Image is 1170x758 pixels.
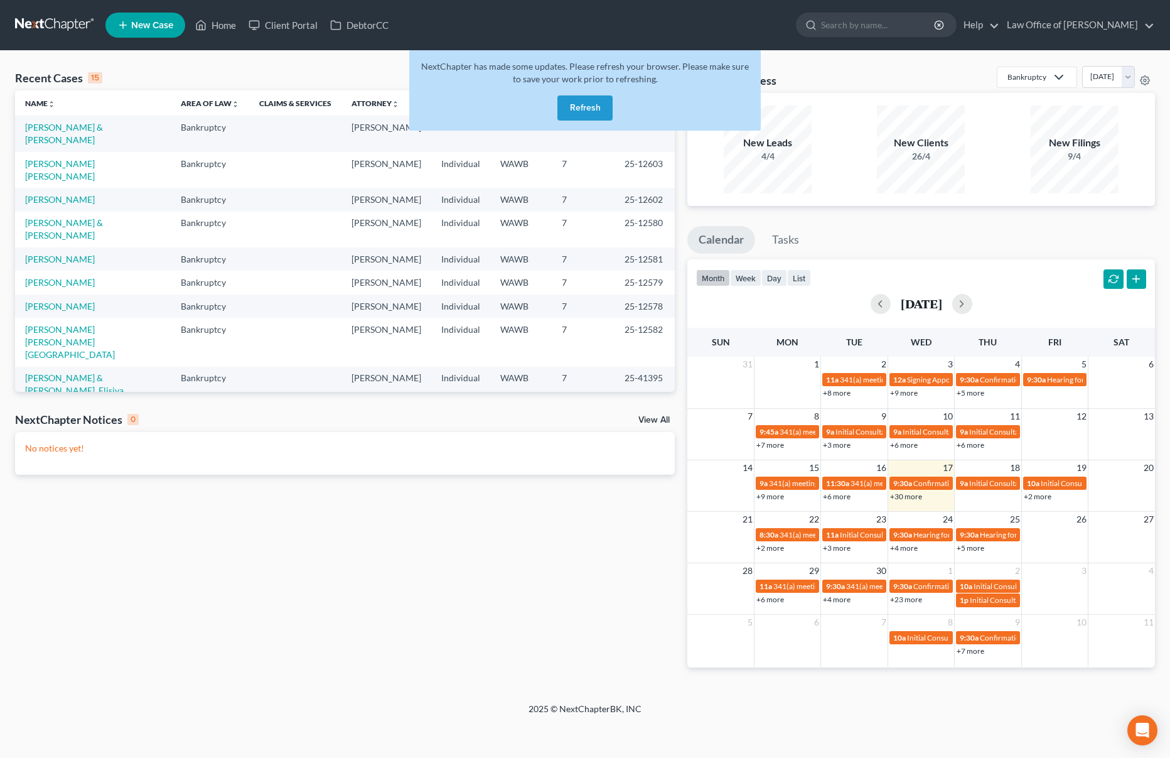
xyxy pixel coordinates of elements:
[171,188,249,211] td: Bankruptcy
[490,318,552,366] td: WAWB
[15,412,139,427] div: NextChapter Notices
[773,582,894,591] span: 341(a) meeting for [PERSON_NAME]
[960,530,979,539] span: 9:30a
[759,582,772,591] span: 11a
[823,492,851,501] a: +6 more
[490,152,552,188] td: WAWB
[893,427,901,436] span: 9a
[171,318,249,366] td: Bankruptcy
[1007,72,1046,82] div: Bankruptcy
[1031,136,1119,150] div: New Filings
[893,530,912,539] span: 9:30a
[960,633,979,642] span: 9:30a
[1024,492,1051,501] a: +2 more
[431,247,490,271] td: Individual
[341,271,431,294] td: [PERSON_NAME]
[756,492,784,501] a: +9 more
[1075,409,1088,424] span: 12
[759,479,768,488] span: 9a
[25,194,95,205] a: [PERSON_NAME]
[957,543,984,553] a: +5 more
[25,324,115,360] a: [PERSON_NAME] [PERSON_NAME][GEOGRAPHIC_DATA]
[813,409,820,424] span: 8
[780,427,967,436] span: 341(a) meeting for [PERSON_NAME] & [PERSON_NAME]
[696,269,730,286] button: month
[490,247,552,271] td: WAWB
[615,318,675,366] td: 25-12582
[341,152,431,188] td: [PERSON_NAME]
[431,295,490,318] td: Individual
[615,367,675,403] td: 25-41395
[392,100,399,108] i: unfold_more
[776,337,798,347] span: Mon
[131,21,173,30] span: New Case
[1142,460,1155,475] span: 20
[877,150,965,163] div: 26/4
[960,375,979,384] span: 9:30a
[1080,563,1088,578] span: 3
[421,61,749,84] span: NextChapter has made some updates. Please refresh your browser. Please make sure to save your wor...
[890,492,922,501] a: +30 more
[979,337,997,347] span: Thu
[957,388,984,398] a: +5 more
[341,318,431,366] td: [PERSON_NAME]
[227,703,943,725] div: 2025 © NextChapterBK, INC
[324,14,395,36] a: DebtorCC
[552,271,615,294] td: 7
[957,646,984,656] a: +7 more
[1075,615,1088,630] span: 10
[746,615,754,630] span: 5
[808,563,820,578] span: 29
[341,367,431,403] td: [PERSON_NAME]
[352,99,399,108] a: Attorneyunfold_more
[823,543,851,553] a: +3 more
[25,442,665,455] p: No notices yet!
[615,295,675,318] td: 25-12578
[974,582,1081,591] span: Initial Consultation Appointment
[890,388,918,398] a: +9 more
[835,427,943,436] span: Initial Consultation Appointment
[826,582,845,591] span: 9:30a
[1114,337,1129,347] span: Sat
[171,247,249,271] td: Bankruptcy
[1014,563,1021,578] span: 2
[746,409,754,424] span: 7
[980,530,1144,539] span: Hearing for [PERSON_NAME] & [PERSON_NAME]
[741,563,754,578] span: 28
[171,295,249,318] td: Bankruptcy
[341,247,431,271] td: [PERSON_NAME]
[960,582,972,591] span: 10a
[1147,357,1155,372] span: 6
[759,427,778,436] span: 9:45a
[341,188,431,211] td: [PERSON_NAME]
[1142,615,1155,630] span: 11
[25,99,55,108] a: Nameunfold_more
[552,212,615,247] td: 7
[1147,563,1155,578] span: 4
[756,440,784,450] a: +7 more
[901,297,942,310] h2: [DATE]
[1142,409,1155,424] span: 13
[1047,375,1145,384] span: Hearing for [PERSON_NAME]
[615,152,675,188] td: 25-12603
[880,615,888,630] span: 7
[813,615,820,630] span: 6
[960,427,968,436] span: 9a
[171,271,249,294] td: Bankruptcy
[1009,460,1021,475] span: 18
[947,563,954,578] span: 1
[1027,479,1039,488] span: 10a
[840,530,948,539] span: Initial Consultation Appointment
[1041,479,1149,488] span: Initial Consultation Appointment
[552,152,615,188] td: 7
[903,427,1011,436] span: Initial Consultation Appointment
[552,295,615,318] td: 7
[893,633,906,642] span: 10a
[761,269,787,286] button: day
[942,460,954,475] span: 17
[821,13,936,36] input: Search by name...
[48,100,55,108] i: unfold_more
[1014,357,1021,372] span: 4
[957,440,984,450] a: +6 more
[171,212,249,247] td: Bankruptcy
